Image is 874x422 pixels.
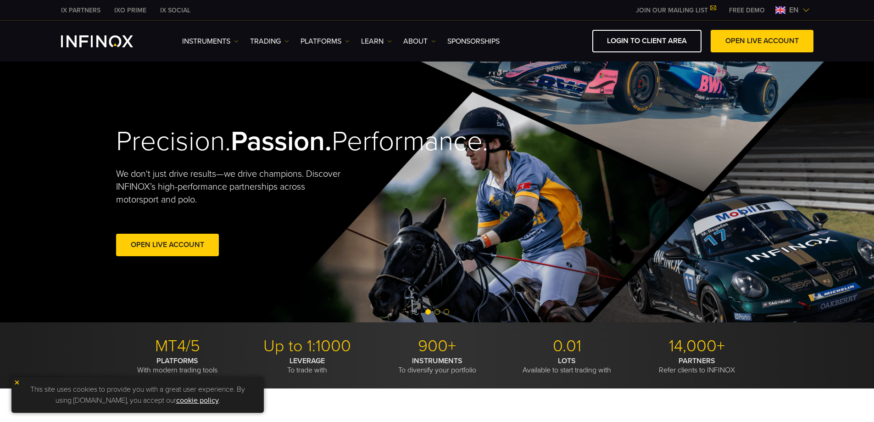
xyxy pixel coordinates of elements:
[156,356,198,366] strong: PLATFORMS
[679,356,715,366] strong: PARTNERS
[182,36,239,47] a: Instruments
[246,336,369,356] p: Up to 1:1000
[246,356,369,375] p: To trade with
[176,396,219,405] a: cookie policy
[54,6,107,15] a: INFINOX
[376,336,499,356] p: 900+
[444,309,449,315] span: Go to slide 3
[231,125,332,158] strong: Passion.
[722,6,772,15] a: INFINOX MENU
[116,356,239,375] p: With modern trading tools
[592,30,701,52] a: LOGIN TO CLIENT AREA
[412,356,462,366] strong: INSTRUMENTS
[447,36,500,47] a: SPONSORSHIPS
[361,36,392,47] a: Learn
[506,356,629,375] p: Available to start trading with
[116,168,347,206] p: We don't just drive results—we drive champions. Discover INFINOX’s high-performance partnerships ...
[301,36,350,47] a: PLATFORMS
[116,336,239,356] p: MT4/5
[153,6,197,15] a: INFINOX
[14,379,20,386] img: yellow close icon
[16,382,259,408] p: This site uses cookies to provide you with a great user experience. By using [DOMAIN_NAME], you a...
[629,6,722,14] a: JOIN OUR MAILING LIST
[635,356,758,375] p: Refer clients to INFINOX
[434,309,440,315] span: Go to slide 2
[635,336,758,356] p: 14,000+
[376,356,499,375] p: To diversify your portfolio
[711,30,813,52] a: OPEN LIVE ACCOUNT
[558,356,576,366] strong: LOTS
[250,36,289,47] a: TRADING
[116,234,219,256] a: Open Live Account
[403,36,436,47] a: ABOUT
[506,336,629,356] p: 0.01
[289,356,325,366] strong: LEVERAGE
[61,35,155,47] a: INFINOX Logo
[785,5,802,16] span: en
[116,125,405,158] h2: Precision. Performance.
[107,6,153,15] a: INFINOX
[425,309,431,315] span: Go to slide 1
